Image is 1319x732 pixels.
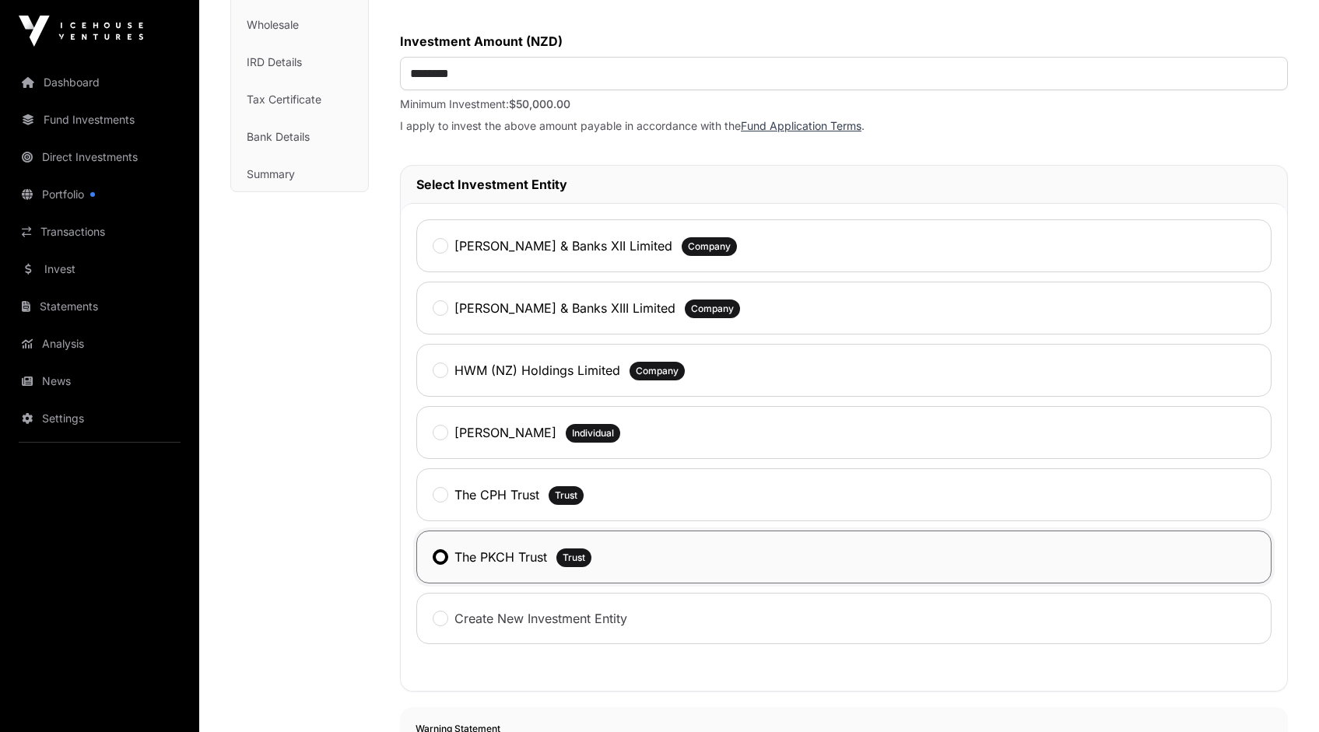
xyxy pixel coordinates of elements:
[12,215,187,249] a: Transactions
[12,327,187,361] a: Analysis
[555,489,577,502] span: Trust
[454,361,620,380] label: HWM (NZ) Holdings Limited
[454,299,675,317] label: [PERSON_NAME] & Banks XIII Limited
[12,289,187,324] a: Statements
[12,103,187,137] a: Fund Investments
[454,609,627,628] label: Create New Investment Entity
[454,236,672,255] label: [PERSON_NAME] & Banks XII Limited
[12,401,187,436] a: Settings
[691,303,734,315] span: Company
[509,97,570,110] span: $50,000.00
[636,365,679,377] span: Company
[454,548,547,566] label: The PKCH Trust
[563,552,585,564] span: Trust
[400,32,1288,51] label: Investment Amount (NZD)
[19,16,143,47] img: Icehouse Ventures Logo
[12,65,187,100] a: Dashboard
[400,118,1288,134] p: I apply to invest the above amount payable in accordance with the .
[454,485,539,504] label: The CPH Trust
[454,423,556,442] label: [PERSON_NAME]
[688,240,731,253] span: Company
[572,427,614,440] span: Individual
[12,252,187,286] a: Invest
[416,175,1272,194] h2: Select Investment Entity
[1241,657,1319,732] iframe: Chat Widget
[741,119,861,132] a: Fund Application Terms
[12,140,187,174] a: Direct Investments
[12,177,187,212] a: Portfolio
[400,96,1288,112] p: Minimum Investment:
[12,364,187,398] a: News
